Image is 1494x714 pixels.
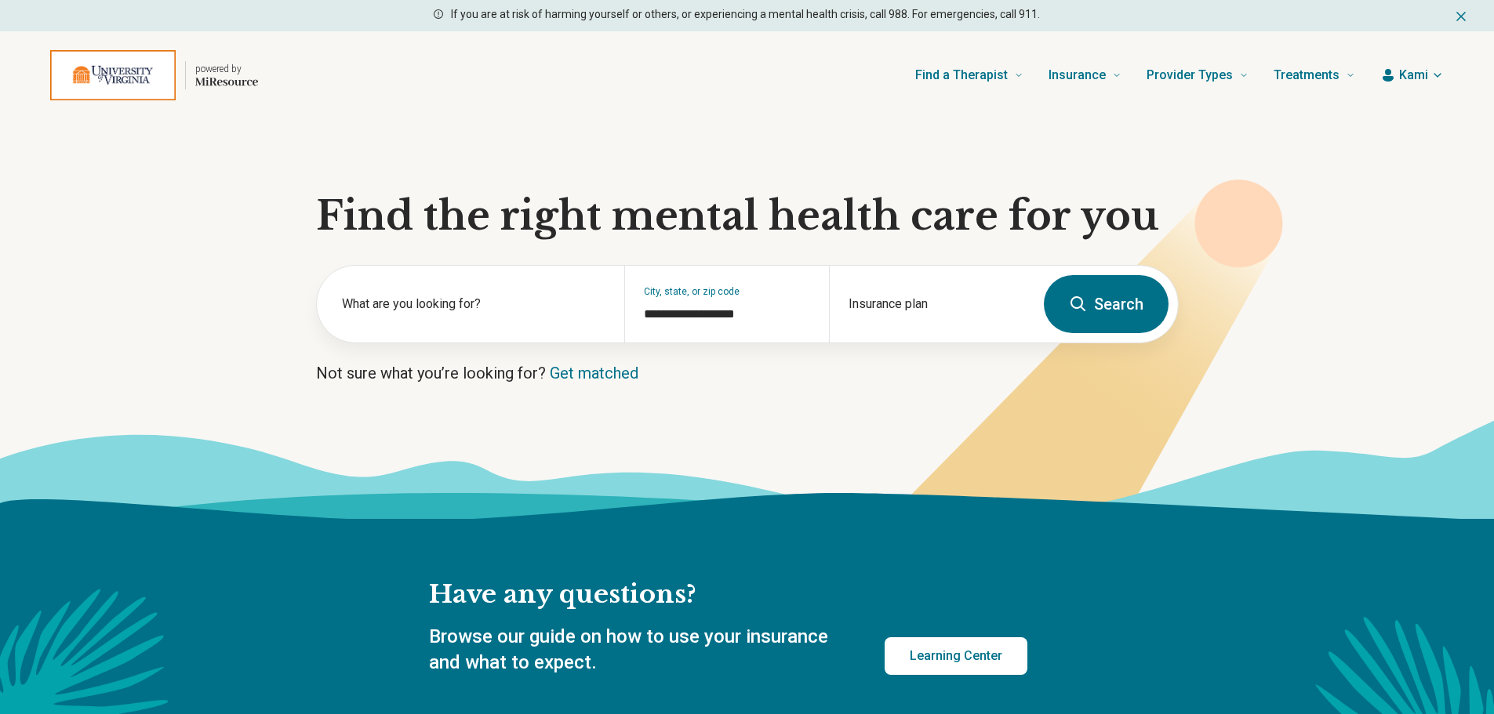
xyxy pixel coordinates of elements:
[50,50,258,100] a: Home page
[915,64,1008,86] span: Find a Therapist
[429,624,847,676] p: Browse our guide on how to use your insurance and what to expect.
[429,578,1027,611] h2: Have any questions?
[1147,44,1249,107] a: Provider Types
[1147,64,1233,86] span: Provider Types
[1044,275,1169,333] button: Search
[1049,64,1106,86] span: Insurance
[316,193,1179,240] h1: Find the right mental health care for you
[915,44,1023,107] a: Find a Therapist
[1274,64,1340,86] span: Treatments
[342,295,605,314] label: What are you looking for?
[1380,66,1444,85] button: Kami
[1453,6,1469,25] button: Dismiss
[195,63,258,75] p: powered by
[1399,66,1428,85] span: Kami
[550,364,638,382] a: Get matched
[1274,44,1355,107] a: Treatments
[316,362,1179,384] p: Not sure what you’re looking for?
[1049,44,1121,107] a: Insurance
[451,6,1040,23] p: If you are at risk of harming yourself or others, or experiencing a mental health crisis, call 98...
[885,637,1027,675] a: Learning Center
